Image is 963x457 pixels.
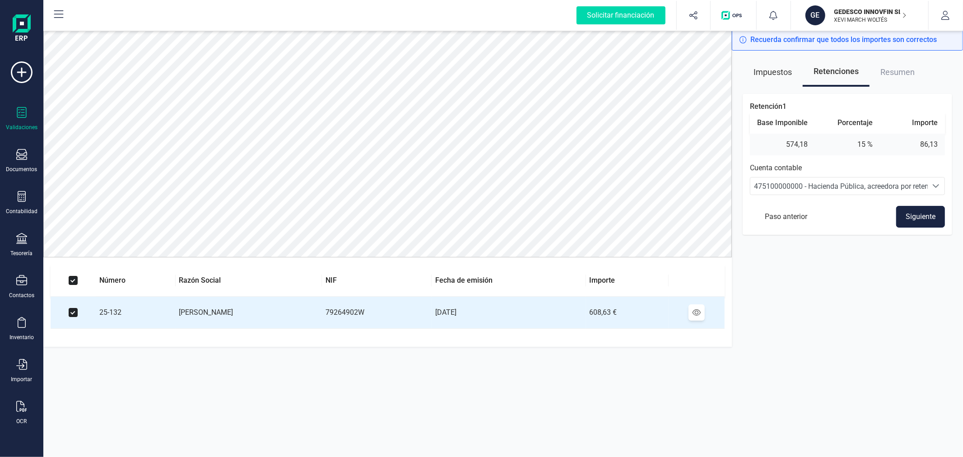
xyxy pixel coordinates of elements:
[6,208,37,215] div: Contabilidad
[13,14,31,43] img: Logo Finanedi
[586,297,669,329] td: 608,63 €
[896,206,945,228] button: Siguiente
[750,163,945,173] p: Cuenta contable
[96,297,176,329] td: 25-132
[6,166,37,173] div: Documentos
[577,6,665,24] div: Solicitar financiación
[750,140,815,149] td: 574,18
[750,101,945,112] p: Retención 1
[322,297,432,329] td: 79264902W
[11,376,33,383] div: Importar
[750,206,822,228] div: Paso anterior
[11,250,33,257] div: Tesorería
[815,118,880,127] th: Porcentaje
[176,297,322,329] td: [PERSON_NAME]
[716,1,751,30] button: Logo de OPS
[802,1,917,30] button: GEGEDESCO INNOVFIN SLXEVI MARCH WOLTÉS
[432,265,586,297] th: Fecha de emisión
[834,7,907,16] p: GEDESCO INNOVFIN SL
[880,58,915,87] span: Resumen
[432,297,586,329] td: [DATE]
[750,118,815,127] th: Base Imponible
[586,265,669,297] th: Importe
[17,418,27,425] div: OCR
[566,1,676,30] button: Solicitar financiación
[96,265,176,297] th: Número
[750,34,937,45] span: Recuerda confirmar que todos los importes son correctos
[176,265,322,297] th: Razón Social
[721,11,745,20] img: Logo de OPS
[9,292,34,299] div: Contactos
[880,140,945,149] td: 86,13
[928,177,945,195] div: Seleccione una cuenta
[322,265,432,297] th: NIF
[880,118,945,127] th: Importe
[805,5,825,25] div: GE
[6,124,37,131] div: Validaciones
[834,16,907,23] p: XEVI MARCH WOLTÉS
[814,58,859,85] span: Retenciones
[9,334,34,341] div: Inventario
[754,58,792,87] span: Impuestos
[815,140,880,149] td: 15 %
